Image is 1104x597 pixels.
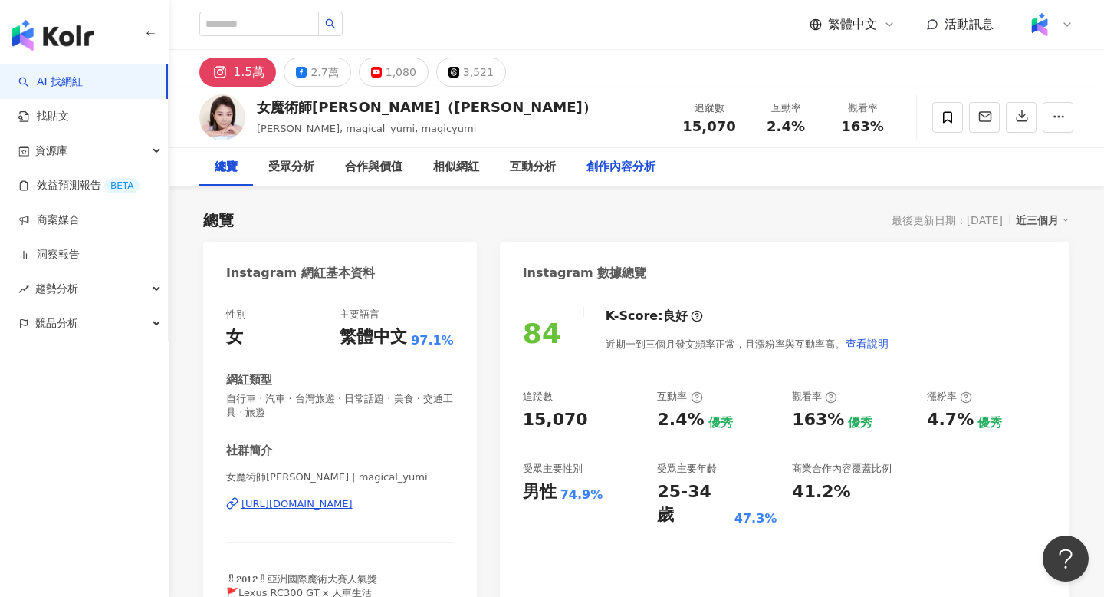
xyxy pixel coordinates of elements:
[18,213,80,228] a: 商案媒合
[340,308,379,322] div: 主要語言
[345,158,402,176] div: 合作與價值
[257,123,476,134] span: [PERSON_NAME], magical_yumi, magicyumi
[927,390,972,404] div: 漲粉率
[226,308,246,322] div: 性別
[18,109,69,124] a: 找貼文
[199,94,245,140] img: KOL Avatar
[845,328,889,359] button: 查看說明
[841,119,884,134] span: 163%
[226,392,454,420] span: 自行車 · 汽車 · 台灣旅遊 · 日常話題 · 美食 · 交通工具 · 旅遊
[523,318,561,349] div: 84
[35,306,78,341] span: 競品分析
[340,325,407,349] div: 繁體中文
[510,158,556,176] div: 互動分析
[284,58,350,87] button: 2.7萬
[257,97,596,117] div: 女魔術師[PERSON_NAME]（[PERSON_NAME]）
[411,332,454,349] span: 97.1%
[792,408,844,432] div: 163%
[18,74,83,90] a: searchAI 找網紅
[523,408,588,432] div: 15,070
[657,390,702,404] div: 互動率
[734,510,777,527] div: 47.3%
[767,119,805,134] span: 2.4%
[892,214,1003,226] div: 最後更新日期：[DATE]
[310,61,338,83] div: 2.7萬
[436,58,506,87] button: 3,521
[606,328,889,359] div: 近期一到三個月發文頻率正常，且漲粉率與互動率高。
[680,101,738,116] div: 追蹤數
[1016,210,1069,230] div: 近三個月
[792,480,850,504] div: 41.2%
[657,408,704,432] div: 2.4%
[18,284,29,295] span: rise
[978,414,1002,431] div: 優秀
[828,16,877,33] span: 繁體中文
[945,17,994,31] span: 活動訊息
[708,414,733,431] div: 優秀
[792,462,892,476] div: 商業合作內容覆蓋比例
[226,325,243,349] div: 女
[203,209,234,231] div: 總覽
[657,480,730,528] div: 25-34 歲
[35,134,67,168] span: 資源庫
[792,390,837,404] div: 觀看率
[833,101,892,116] div: 觀看率
[523,480,557,504] div: 男性
[199,58,276,87] button: 1.5萬
[386,61,416,83] div: 1,080
[657,462,717,476] div: 受眾主要年齡
[18,247,80,262] a: 洞察報告
[606,308,703,325] div: K-Score :
[215,158,238,176] div: 總覽
[433,158,479,176] div: 相似網紅
[325,18,336,29] span: search
[359,58,429,87] button: 1,080
[523,265,647,282] div: Instagram 數據總覽
[35,272,78,306] span: 趨勢分析
[242,497,353,511] div: [URL][DOMAIN_NAME]
[586,158,655,176] div: 創作內容分析
[560,487,603,503] div: 74.9%
[523,462,583,476] div: 受眾主要性別
[226,372,272,388] div: 網紅類型
[226,265,375,282] div: Instagram 網紅基本資料
[846,338,889,350] span: 查看說明
[848,414,872,431] div: 優秀
[12,20,94,51] img: logo
[1025,10,1054,39] img: Kolr%20app%20icon%20%281%29.png
[523,390,553,404] div: 追蹤數
[18,178,140,193] a: 效益預測報告BETA
[233,61,264,83] div: 1.5萬
[757,101,815,116] div: 互動率
[927,408,974,432] div: 4.7%
[682,118,735,134] span: 15,070
[268,158,314,176] div: 受眾分析
[226,443,272,459] div: 社群簡介
[663,308,688,325] div: 良好
[226,497,454,511] a: [URL][DOMAIN_NAME]
[1043,536,1089,582] iframe: Help Scout Beacon - Open
[463,61,494,83] div: 3,521
[226,470,454,484] span: 女魔術師[PERSON_NAME] | magical_yumi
